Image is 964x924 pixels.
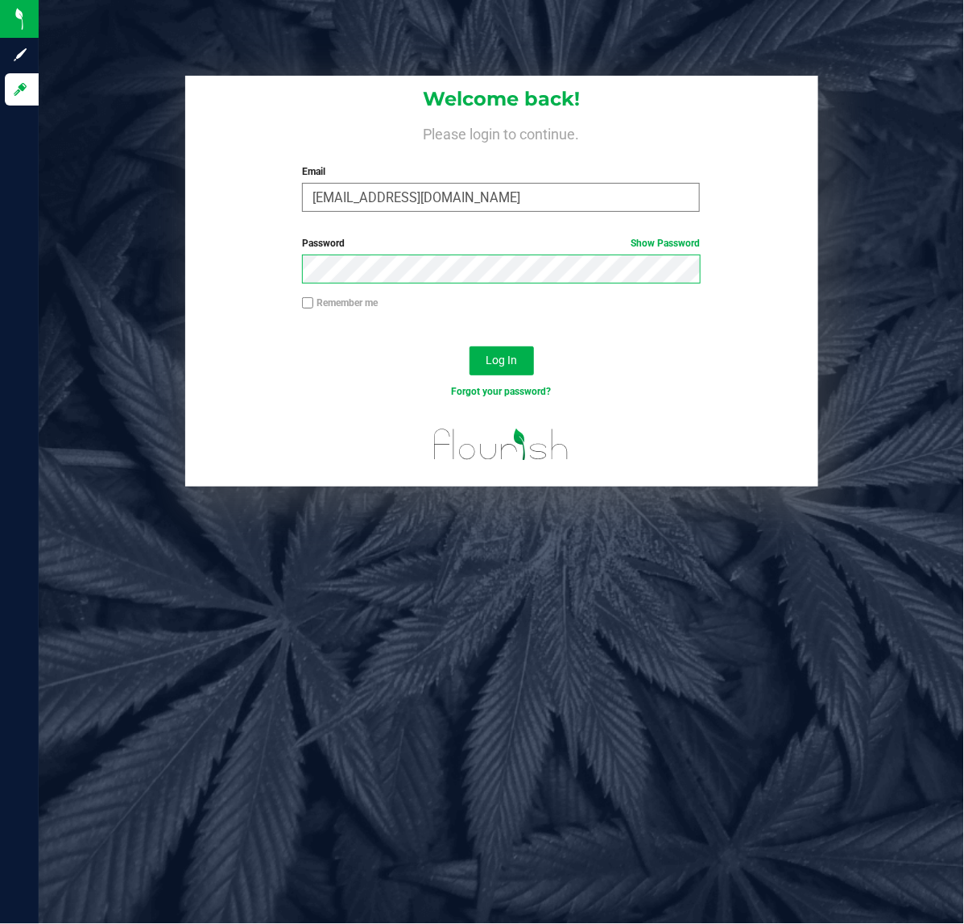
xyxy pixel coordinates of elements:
[302,297,313,309] input: Remember me
[12,47,28,63] inline-svg: Sign up
[486,354,517,367] span: Log In
[470,346,534,375] button: Log In
[631,238,700,249] a: Show Password
[302,238,345,249] span: Password
[185,122,818,142] h4: Please login to continue.
[451,386,551,397] a: Forgot your password?
[302,296,378,310] label: Remember me
[302,164,700,179] label: Email
[185,89,818,110] h1: Welcome back!
[422,416,581,474] img: flourish_logo.svg
[12,81,28,97] inline-svg: Log in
